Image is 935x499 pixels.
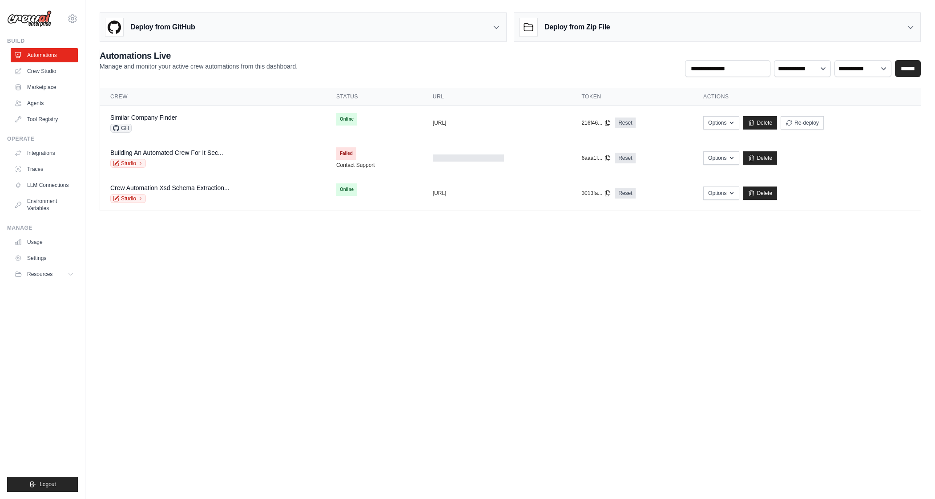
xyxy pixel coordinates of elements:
[7,10,52,27] img: Logo
[336,147,356,160] span: Failed
[11,194,78,215] a: Environment Variables
[615,188,636,199] a: Reset
[11,235,78,249] a: Usage
[422,88,571,106] th: URL
[11,80,78,94] a: Marketplace
[100,62,298,71] p: Manage and monitor your active crew automations from this dashboard.
[7,135,78,142] div: Operate
[11,64,78,78] a: Crew Studio
[110,159,146,168] a: Studio
[110,194,146,203] a: Studio
[7,37,78,45] div: Build
[581,190,611,197] button: 3013fa...
[544,22,610,32] h3: Deploy from Zip File
[743,116,777,130] a: Delete
[11,162,78,176] a: Traces
[743,187,777,200] a: Delete
[11,267,78,281] button: Resources
[11,48,78,62] a: Automations
[110,114,177,121] a: Similar Company Finder
[571,88,693,106] th: Token
[110,184,230,191] a: Crew Automation Xsd Schema Extraction...
[40,481,56,488] span: Logout
[100,49,298,62] h2: Automations Live
[781,116,824,130] button: Re-deploy
[703,187,739,200] button: Options
[11,178,78,192] a: LLM Connections
[11,96,78,110] a: Agents
[130,22,195,32] h3: Deploy from GitHub
[11,112,78,126] a: Tool Registry
[7,477,78,492] button: Logout
[743,151,777,165] a: Delete
[703,151,739,165] button: Options
[7,224,78,231] div: Manage
[105,18,123,36] img: GitHub Logo
[100,88,326,106] th: Crew
[326,88,422,106] th: Status
[615,118,636,128] a: Reset
[336,162,375,169] a: Contact Support
[110,149,223,156] a: Building An Automated Crew For It Sec...
[336,183,357,196] span: Online
[336,113,357,126] span: Online
[11,146,78,160] a: Integrations
[110,124,132,133] span: GH
[581,119,611,126] button: 216f46...
[11,251,78,265] a: Settings
[615,153,636,163] a: Reset
[581,154,611,162] button: 6aaa1f...
[703,116,739,130] button: Options
[27,271,52,278] span: Resources
[693,88,921,106] th: Actions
